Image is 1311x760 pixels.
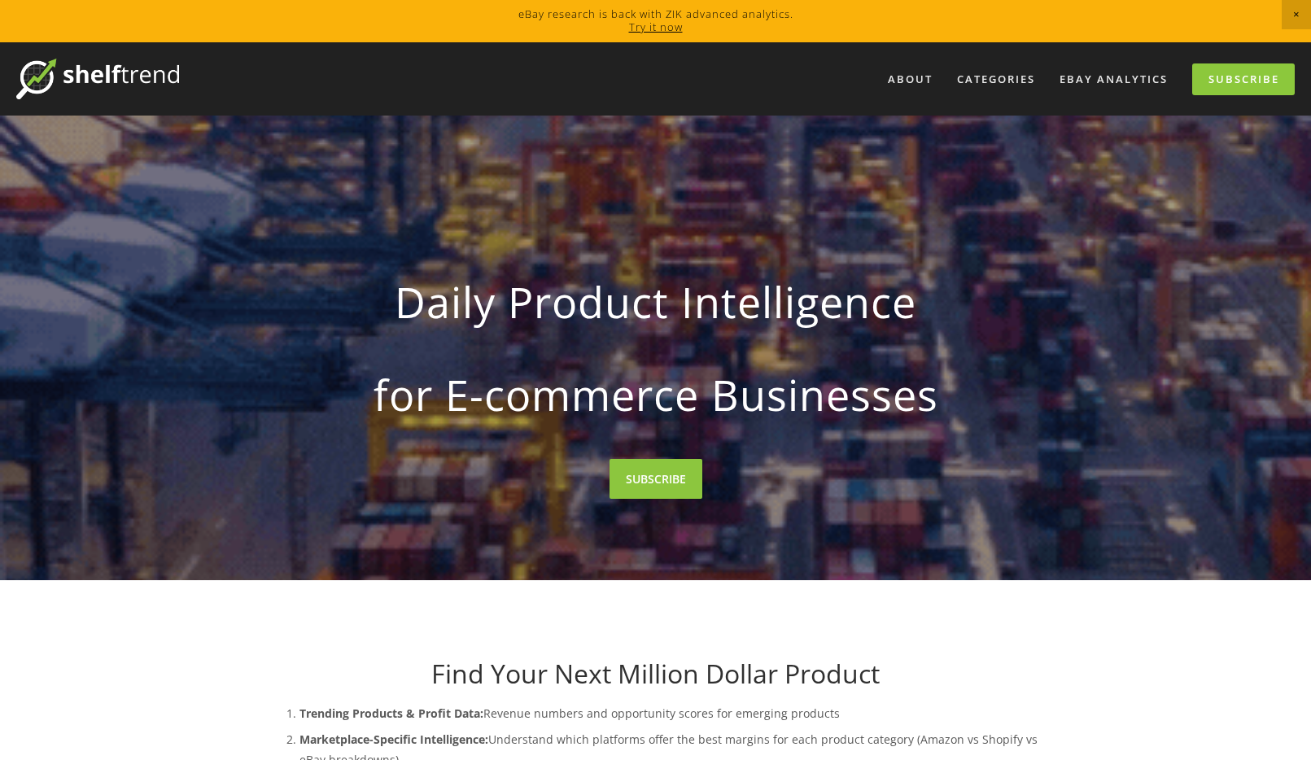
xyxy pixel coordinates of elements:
[267,658,1045,689] h1: Find Your Next Million Dollar Product
[1049,66,1178,93] a: eBay Analytics
[293,356,1019,433] strong: for E-commerce Businesses
[629,20,683,34] a: Try it now
[299,732,488,747] strong: Marketplace-Specific Intelligence:
[877,66,943,93] a: About
[610,459,702,499] a: SUBSCRIBE
[299,703,1045,723] p: Revenue numbers and opportunity scores for emerging products
[16,59,179,99] img: ShelfTrend
[946,66,1046,93] div: Categories
[1192,63,1295,95] a: Subscribe
[293,264,1019,340] strong: Daily Product Intelligence
[299,705,483,721] strong: Trending Products & Profit Data:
